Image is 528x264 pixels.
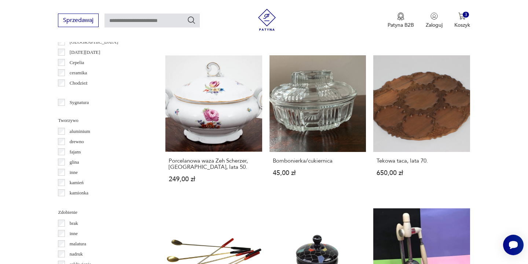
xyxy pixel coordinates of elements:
a: Ikona medaluPatyna B2B [388,12,414,29]
p: fajans [70,148,81,156]
a: Bombonierka/cukiernicaBombonierka/cukiernica45,00 zł [269,55,366,196]
p: kamionka [70,189,88,197]
h3: Tekowa taca, lata 70. [377,158,466,164]
p: Patyna B2B [388,22,414,29]
div: 3 [463,12,469,18]
p: Ćmielów [70,89,87,97]
p: kamień [70,179,84,187]
p: glina [70,158,79,166]
button: Szukaj [187,16,196,25]
button: Patyna B2B [388,12,414,29]
p: ceramika [70,69,87,77]
img: Ikona koszyka [458,12,466,20]
a: Porcelanowa waza Zeh Scherzer, Niemcy, lata 50.Porcelanowa waza Zeh Scherzer, [GEOGRAPHIC_DATA], ... [165,55,262,196]
p: kryształ [70,199,85,207]
p: Zaloguj [426,22,443,29]
button: Zaloguj [426,12,443,29]
p: [DATE][DATE] [70,48,100,56]
h3: Bombonierka/cukiernica [273,158,363,164]
p: nadruk [70,250,83,258]
a: Sprzedawaj [58,18,99,23]
button: Sprzedawaj [58,14,99,27]
p: aluminium [70,127,90,135]
img: Ikonka użytkownika [430,12,438,20]
p: Sygnatura [70,98,89,107]
p: brak [70,219,78,227]
p: Zdobienie [58,208,148,216]
p: 249,00 zł [169,176,258,182]
h3: Porcelanowa waza Zeh Scherzer, [GEOGRAPHIC_DATA], lata 50. [169,158,258,170]
p: drewno [70,138,84,146]
img: Ikona medalu [397,12,404,21]
button: 3Koszyk [454,12,470,29]
p: Cepelia [70,59,84,67]
p: 45,00 zł [273,170,363,176]
p: malatura [70,240,86,248]
p: 650,00 zł [377,170,466,176]
p: Tworzywo [58,116,148,124]
p: Chodzież [70,79,88,87]
img: Patyna - sklep z meblami i dekoracjami vintage [256,9,278,31]
iframe: Smartsupp widget button [503,235,524,255]
p: Koszyk [454,22,470,29]
p: inne [70,168,78,176]
p: inne [70,230,78,238]
a: Tekowa taca, lata 70.Tekowa taca, lata 70.650,00 zł [373,55,470,196]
